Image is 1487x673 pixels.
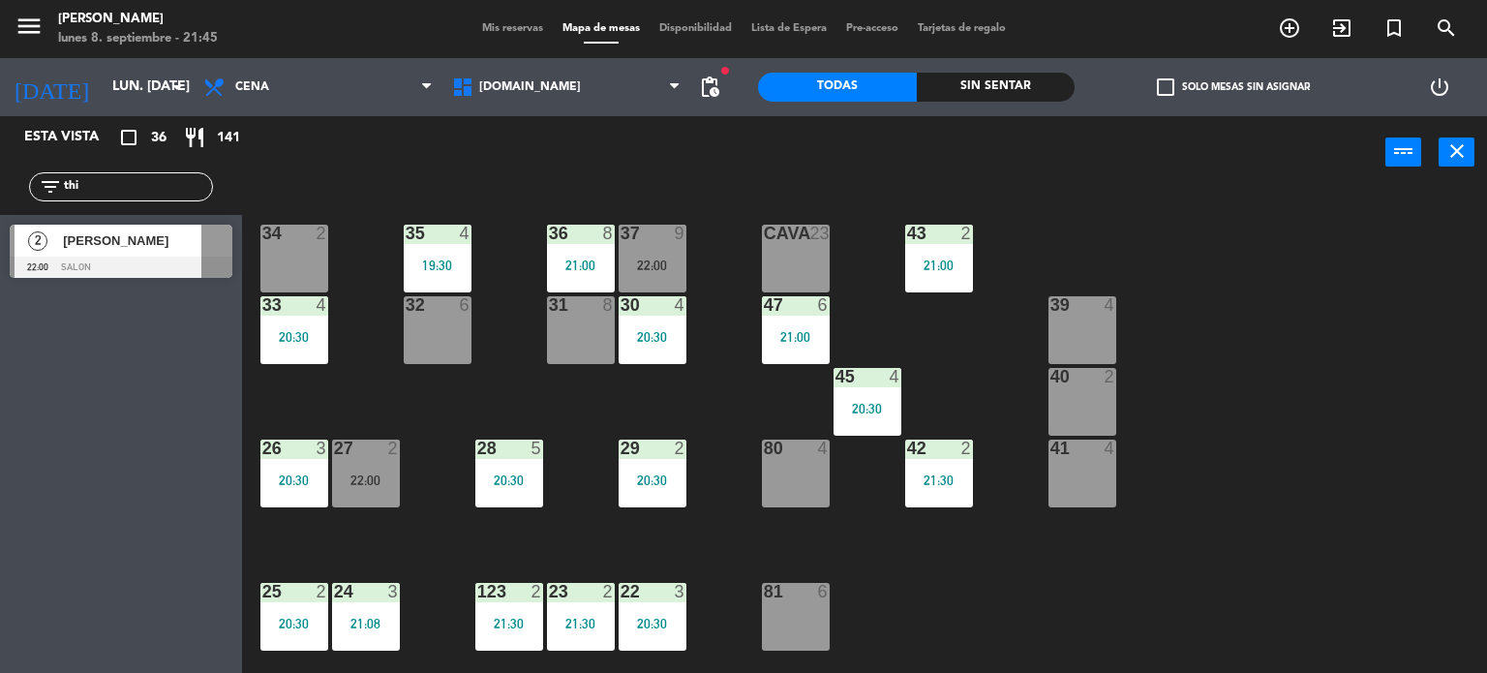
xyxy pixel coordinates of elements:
div: 21:08 [332,617,400,630]
div: 6 [460,296,471,314]
div: 8 [603,225,615,242]
div: 22:00 [619,259,686,272]
button: menu [15,12,44,47]
div: 4 [818,440,830,457]
div: 123 [477,583,478,600]
div: 4 [890,368,901,385]
div: 3 [388,583,400,600]
span: Pre-acceso [836,23,908,34]
i: menu [15,12,44,41]
span: 2 [28,231,47,251]
span: Mis reservas [472,23,553,34]
div: 32 [406,296,407,314]
div: 21:00 [905,259,973,272]
div: 34 [262,225,263,242]
div: 33 [262,296,263,314]
div: 29 [621,440,622,457]
div: 22 [621,583,622,600]
i: add_circle_outline [1278,16,1301,40]
i: exit_to_app [1330,16,1353,40]
div: 23 [549,583,550,600]
button: close [1439,138,1474,167]
span: Disponibilidad [650,23,742,34]
i: close [1445,139,1469,163]
div: 2 [317,225,328,242]
div: 20:30 [260,474,328,487]
div: 80 [764,440,765,457]
i: restaurant [183,126,206,149]
i: arrow_drop_down [166,76,189,99]
div: Esta vista [10,126,139,149]
span: check_box_outline_blank [1157,78,1174,96]
span: Mapa de mesas [553,23,650,34]
i: crop_square [117,126,140,149]
div: 20:30 [619,330,686,344]
div: 81 [764,583,765,600]
div: 20:30 [619,474,686,487]
div: 20:30 [834,402,901,415]
div: 21:00 [762,330,830,344]
i: turned_in_not [1382,16,1406,40]
div: 21:30 [475,617,543,630]
span: 36 [151,127,167,149]
div: 3 [675,583,686,600]
div: [PERSON_NAME] [58,10,218,29]
div: 22:00 [332,474,400,487]
label: Solo mesas sin asignar [1157,78,1310,96]
div: 2 [675,440,686,457]
div: 6 [818,296,830,314]
div: 19:30 [404,259,471,272]
input: Filtrar por nombre... [62,176,212,198]
div: 27 [334,440,335,457]
div: 31 [549,296,550,314]
div: 2 [603,583,615,600]
div: 20:30 [260,617,328,630]
div: 20:30 [475,474,543,487]
div: 3 [317,440,328,457]
div: 2 [531,583,543,600]
span: fiber_manual_record [719,65,731,76]
div: 47 [764,296,765,314]
div: 2 [388,440,400,457]
div: 20:30 [260,330,328,344]
div: 21:30 [547,617,615,630]
div: 2 [961,440,973,457]
div: Todas [758,73,917,102]
div: 20:30 [619,617,686,630]
div: 43 [907,225,908,242]
div: 2 [317,583,328,600]
div: 4 [317,296,328,314]
i: power_settings_new [1428,76,1451,99]
div: 24 [334,583,335,600]
span: [PERSON_NAME] [63,230,201,251]
span: 141 [217,127,240,149]
div: 45 [835,368,836,385]
div: 42 [907,440,908,457]
div: 30 [621,296,622,314]
div: 4 [675,296,686,314]
div: 21:00 [547,259,615,272]
div: 37 [621,225,622,242]
span: Cena [235,80,269,94]
div: 8 [603,296,615,314]
div: 35 [406,225,407,242]
span: Tarjetas de regalo [908,23,1016,34]
div: 4 [460,225,471,242]
div: 23 [810,225,830,242]
div: 21:30 [905,474,973,487]
div: 5 [531,440,543,457]
div: 9 [675,225,686,242]
div: 28 [477,440,478,457]
span: Lista de Espera [742,23,836,34]
span: [DOMAIN_NAME] [479,80,581,94]
i: power_input [1392,139,1415,163]
div: 36 [549,225,550,242]
div: Sin sentar [917,73,1076,102]
i: search [1435,16,1458,40]
span: pending_actions [698,76,721,99]
div: 4 [1105,440,1116,457]
div: lunes 8. septiembre - 21:45 [58,29,218,48]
